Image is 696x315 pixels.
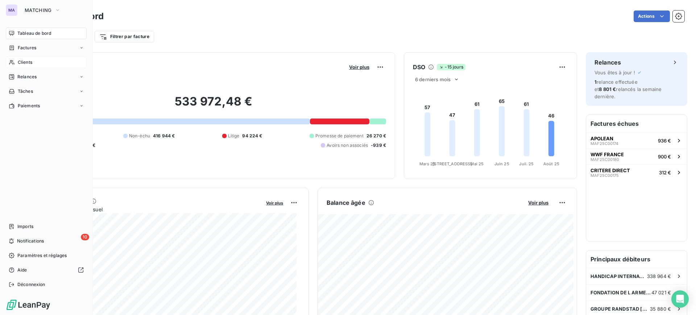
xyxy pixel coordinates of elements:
span: MAF25C00180 [591,157,619,162]
a: Imports [6,221,87,232]
button: WWF FRANCEMAF25C00180900 € [586,148,687,164]
a: Tableau de bord [6,28,87,39]
span: Imports [17,223,33,230]
div: Open Intercom Messenger [671,290,689,308]
span: GROUPE RANDSTAD [GEOGRAPHIC_DATA] [591,306,650,312]
tspan: [STREET_ADDRESS] [432,161,472,166]
button: Voir plus [264,199,285,206]
span: Voir plus [266,200,283,206]
h6: Factures échues [586,115,687,132]
span: Voir plus [349,64,369,70]
span: Non-échu [129,133,150,139]
img: Logo LeanPay [6,299,51,311]
h6: Balance âgée [327,198,365,207]
span: 35 880 € [650,306,671,312]
span: 47 021 € [651,290,671,295]
span: Aide [17,267,27,273]
tspan: Juin 25 [494,161,509,166]
span: -939 € [371,142,386,149]
tspan: Juil. 25 [519,161,534,166]
span: Tâches [18,88,33,95]
span: Paiements [18,103,40,109]
a: Paiements [6,100,87,112]
div: MA [6,4,17,16]
span: HANDICAP INTERNATIONAL [GEOGRAPHIC_DATA] [591,273,647,279]
a: Relances [6,71,87,83]
button: Voir plus [347,64,372,70]
tspan: Mars 25 [419,161,435,166]
button: Voir plus [526,199,551,206]
button: CRITERE DIRECTMAF25C00175312 € [586,164,687,180]
span: Litige [228,133,240,139]
button: APOLEANMAF25C00174936 € [586,132,687,148]
span: 8 801 € [599,86,616,92]
h6: DSO [413,63,425,71]
span: 26 270 € [366,133,386,139]
span: 416 944 € [153,133,175,139]
a: Aide [6,264,87,276]
a: Clients [6,57,87,68]
span: Avoirs non associés [327,142,368,149]
span: Chiffre d'affaires mensuel [41,206,261,213]
span: Promesse de paiement [315,133,364,139]
span: CRITERE DIRECT [591,167,630,173]
span: Clients [18,59,32,66]
span: Factures [18,45,36,51]
span: FONDATION DE L ARMEE DU SALUT [591,290,651,295]
h6: Principaux débiteurs [586,250,687,268]
tspan: Mai 25 [470,161,484,166]
span: Tableau de bord [17,30,51,37]
span: Voir plus [528,200,548,206]
span: WWF FRANCE [591,152,624,157]
span: 936 € [658,138,671,144]
span: 94 224 € [242,133,262,139]
span: 900 € [658,154,671,159]
span: Paramètres et réglages [17,252,67,259]
span: 338 964 € [647,273,671,279]
h6: Relances [594,58,621,67]
span: MAF25C00174 [591,141,618,146]
a: Tâches [6,86,87,97]
span: MATCHING [25,7,52,13]
span: Relances [17,74,37,80]
span: -15 jours [437,64,465,70]
span: Vous êtes à jour ! [594,70,635,75]
a: Paramètres et réglages [6,250,87,261]
button: Filtrer par facture [95,31,154,42]
button: Actions [634,11,670,22]
span: 312 € [659,170,671,175]
span: MAF25C00175 [591,173,619,178]
span: 6 derniers mois [415,76,451,82]
tspan: Août 25 [543,161,559,166]
span: 10 [81,234,89,240]
span: relance effectuée et relancés la semaine dernière. [594,79,662,99]
span: APOLEAN [591,136,613,141]
span: Déconnexion [17,281,45,288]
h2: 533 972,48 € [41,94,386,116]
span: 1 [594,79,597,85]
span: Notifications [17,238,44,244]
a: Factures [6,42,87,54]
